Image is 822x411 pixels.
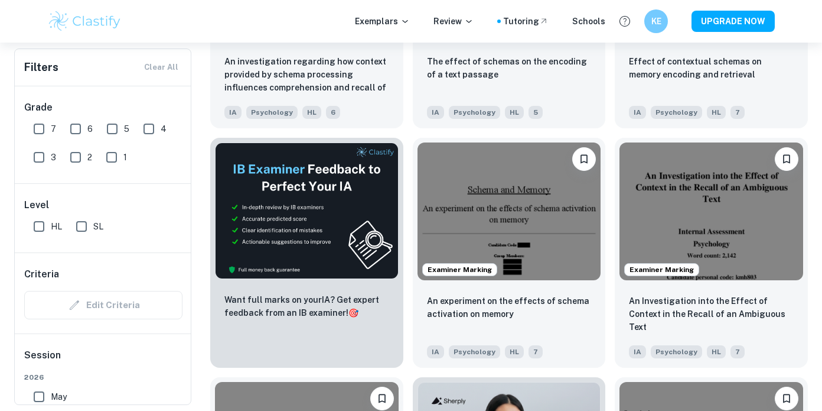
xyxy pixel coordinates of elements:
span: 4 [161,122,167,135]
span: Psychology [246,106,298,119]
p: An investigation regarding how context provided by schema processing influences comprehension and... [224,55,389,95]
p: The effect of schemas on the encoding of a text passage [427,55,592,81]
span: IA [427,345,444,358]
span: Psychology [651,345,702,358]
span: Psychology [449,106,500,119]
span: 7 [730,106,745,119]
img: Clastify logo [47,9,122,33]
p: Effect of contextual schemas on memory encoding and retrieval [629,55,794,81]
span: 2026 [24,372,182,383]
p: Exemplars [355,15,410,28]
span: 7 [730,345,745,358]
a: ThumbnailWant full marks on yourIA? Get expert feedback from an IB examiner! [210,138,403,368]
h6: Criteria [24,267,59,281]
span: IA [224,106,242,119]
h6: Session [24,348,182,372]
h6: Level [24,198,182,212]
p: An Investigation into the Effect of Context in the Recall of an Ambiguous Text [629,295,794,334]
button: KE [644,9,668,33]
img: Psychology IA example thumbnail: An experiment on the effects of schema a [417,143,601,280]
span: 3 [51,151,56,164]
button: Help and Feedback [615,11,635,31]
span: SL [93,220,103,233]
h6: Grade [24,101,182,115]
span: May [51,390,67,403]
a: Examiner MarkingBookmarkAn Investigation into the Effect of Context in the Recall of an Ambiguous... [615,138,808,368]
button: Bookmark [775,147,798,171]
span: 5 [529,106,543,119]
span: Psychology [651,106,702,119]
span: IA [629,106,646,119]
span: 1 [123,151,127,164]
span: HL [707,345,726,358]
span: Psychology [449,345,500,358]
span: 7 [51,122,56,135]
span: 7 [529,345,543,358]
a: Examiner MarkingBookmarkAn experiment on the effects of schema activation on memoryIAPsychologyHL7 [413,138,606,368]
h6: Filters [24,59,58,76]
span: Examiner Marking [625,264,699,275]
span: 6 [87,122,93,135]
p: Review [433,15,474,28]
button: UPGRADE NOW [691,11,775,32]
h6: KE [650,15,663,28]
span: HL [707,106,726,119]
span: 🎯 [348,308,358,318]
a: Schools [572,15,605,28]
span: IA [427,106,444,119]
div: Criteria filters are unavailable when searching by topic [24,291,182,319]
span: 2 [87,151,92,164]
span: 5 [124,122,129,135]
button: Bookmark [775,387,798,410]
span: HL [505,106,524,119]
img: Thumbnail [215,143,399,279]
a: Tutoring [503,15,549,28]
span: Examiner Marking [423,264,497,275]
button: Bookmark [370,387,394,410]
span: HL [302,106,321,119]
span: IA [629,345,646,358]
span: HL [51,220,62,233]
img: Psychology IA example thumbnail: An Investigation into the Effect of Cont [619,143,803,280]
p: An experiment on the effects of schema activation on memory [427,295,592,321]
button: Bookmark [572,147,596,171]
p: Want full marks on your IA ? Get expert feedback from an IB examiner! [224,293,389,319]
span: HL [505,345,524,358]
span: 6 [326,106,340,119]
